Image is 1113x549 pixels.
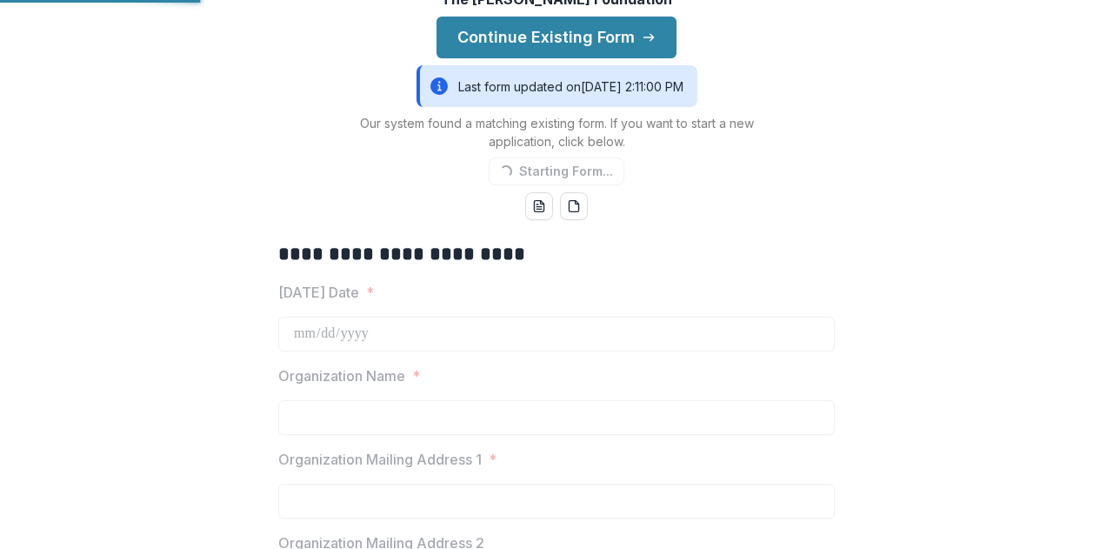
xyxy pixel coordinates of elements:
[525,192,553,220] button: word-download
[278,365,405,386] p: Organization Name
[278,449,482,470] p: Organization Mailing Address 1
[278,282,359,303] p: [DATE] Date
[339,114,774,151] p: Our system found a matching existing form. If you want to start a new application, click below.
[489,157,624,185] button: Starting Form...
[560,192,588,220] button: pdf-download
[437,17,676,58] button: Continue Existing Form
[417,65,697,107] div: Last form updated on [DATE] 2:11:00 PM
